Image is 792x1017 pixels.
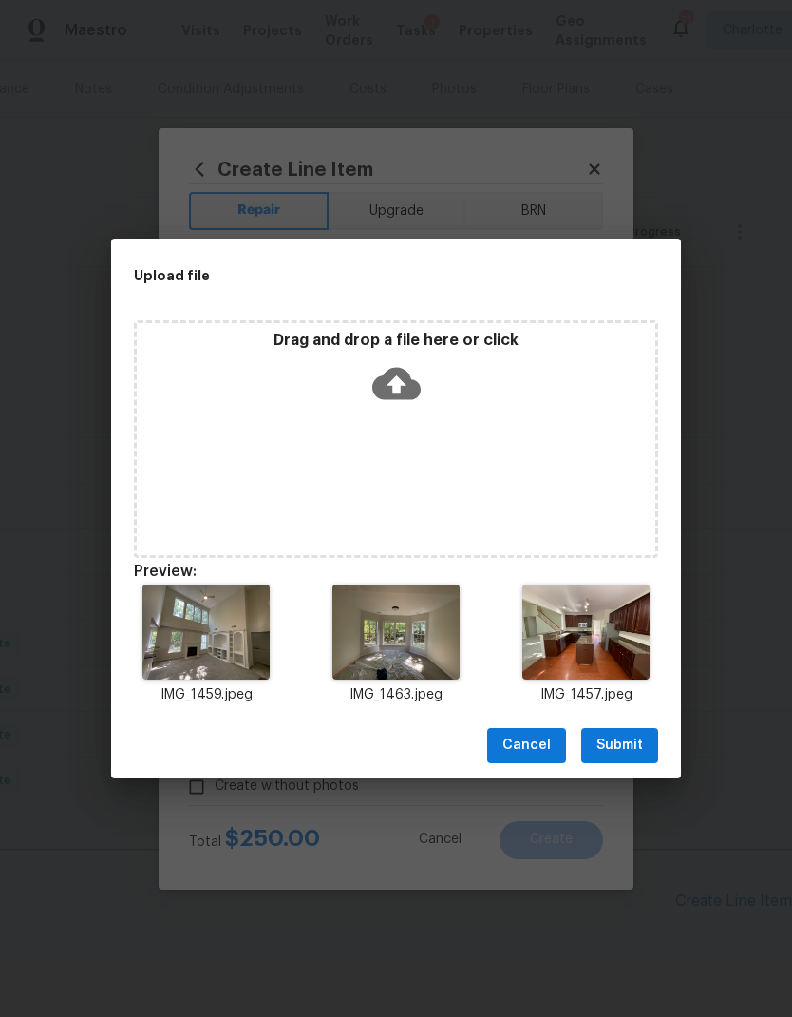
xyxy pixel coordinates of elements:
[487,728,566,763] button: Cancel
[134,265,573,286] h2: Upload file
[332,585,459,680] img: 2Q==
[137,331,655,351] p: Drag and drop a file here or click
[581,728,658,763] button: Submit
[324,685,468,705] p: IMG_1463.jpeg
[522,585,649,680] img: Z
[134,685,278,705] p: IMG_1459.jpeg
[502,734,551,758] span: Cancel
[514,685,658,705] p: IMG_1457.jpeg
[596,734,643,758] span: Submit
[142,585,269,680] img: Z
